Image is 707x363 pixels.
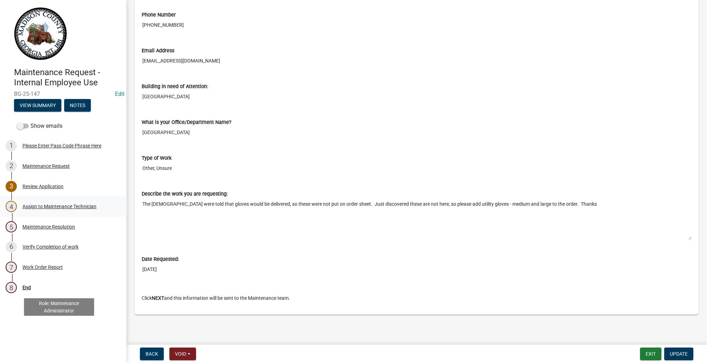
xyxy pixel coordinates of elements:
div: Verify Completion of work [22,244,79,249]
button: Void [169,348,196,360]
span: Back [146,351,158,357]
div: 2 [6,160,17,172]
button: Update [664,348,693,360]
div: 5 [6,221,17,232]
div: Work Order Report [22,265,63,270]
div: 8 [6,282,17,293]
div: Maintenance Resolution [22,224,75,229]
div: Assign to Maintenance Technician [22,204,96,209]
label: Building in need of Attention: [142,84,208,89]
div: 3 [6,181,17,192]
label: Phone Number [142,13,176,18]
button: Notes [64,99,91,112]
div: 6 [6,241,17,252]
label: What is your Office/Department Name? [142,120,231,125]
span: Void [175,351,186,357]
div: 7 [6,262,17,273]
a: Edit [115,91,124,97]
div: 1 [6,140,17,151]
textarea: The [DEMOGRAPHIC_DATA] were told that gloves would be delivered, so these were not put on order s... [142,198,692,240]
label: Type of Work [142,156,171,161]
div: 4 [6,201,17,212]
span: BG-25-147 [14,91,112,97]
div: End [22,285,31,290]
label: Describe the work you are requesting: [142,192,228,197]
label: Date Requested: [142,257,179,262]
strong: NEXT [152,295,164,301]
div: Maintenance Request [22,164,70,169]
label: Email Address [142,48,174,53]
span: Update [670,351,688,357]
label: Show emails [17,122,62,130]
div: Please Enter Pass Code Phrase Here [22,143,101,148]
wm-modal-confirm: Summary [14,103,61,108]
div: Review Application [22,184,63,189]
button: View Summary [14,99,61,112]
button: Back [140,348,164,360]
p: Click and this information will be sent to the Maintenance team. [142,295,692,302]
wm-modal-confirm: Edit Application Number [115,91,124,97]
img: Madison County, Georgia [14,7,67,60]
wm-modal-confirm: Notes [64,103,91,108]
button: Exit [640,348,661,360]
h4: Maintenance Request - Internal Employee Use [14,67,121,88]
div: Role: Maintenance Administrator [24,298,94,316]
